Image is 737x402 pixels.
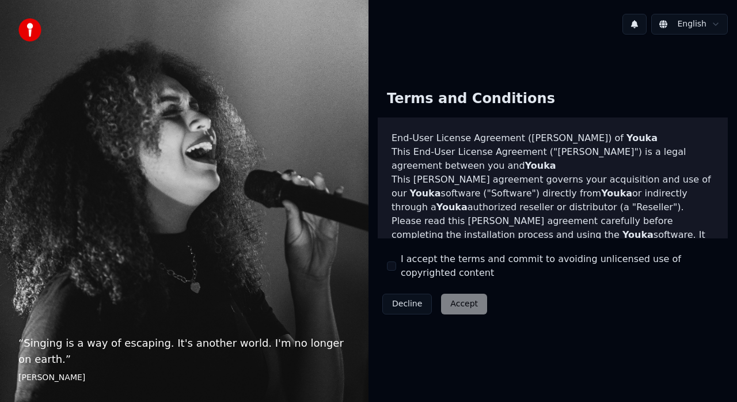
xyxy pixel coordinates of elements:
span: Youka [626,132,658,143]
p: This [PERSON_NAME] agreement governs your acquisition and use of our software ("Software") direct... [392,173,714,214]
label: I accept the terms and commit to avoiding unlicensed use of copyrighted content [401,252,719,280]
div: Terms and Conditions [378,81,564,117]
p: Please read this [PERSON_NAME] agreement carefully before completing the installation process and... [392,214,714,270]
span: Youka [622,229,654,240]
span: Youka [436,202,468,213]
p: “ Singing is a way of escaping. It's another world. I'm no longer on earth. ” [18,335,350,367]
p: This End-User License Agreement ("[PERSON_NAME]") is a legal agreement between you and [392,145,714,173]
footer: [PERSON_NAME] [18,372,350,384]
img: youka [18,18,41,41]
span: Youka [601,188,632,199]
h3: End-User License Agreement ([PERSON_NAME]) of [392,131,714,145]
span: Youka [525,160,556,171]
button: Decline [382,294,432,314]
span: Youka [410,188,441,199]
